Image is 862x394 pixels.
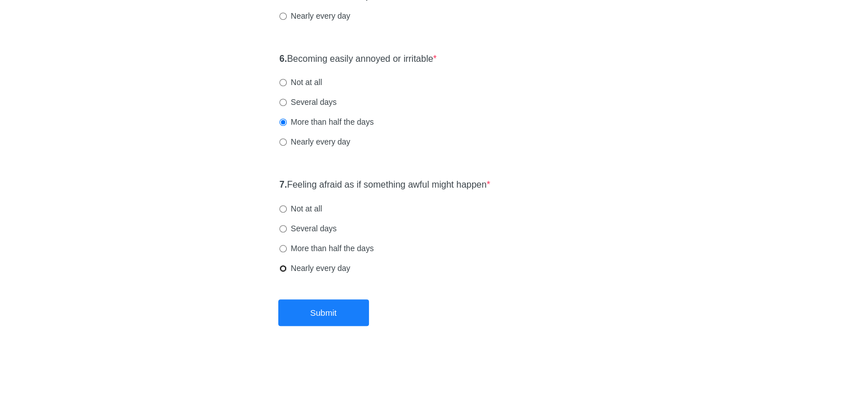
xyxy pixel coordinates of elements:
input: Nearly every day [279,265,287,272]
strong: 6. [279,54,287,63]
label: Not at all [279,77,322,88]
label: Several days [279,96,337,108]
label: Nearly every day [279,10,350,22]
input: Several days [279,225,287,232]
label: Becoming easily annoyed or irritable [279,53,437,66]
input: Nearly every day [279,12,287,20]
button: Submit [278,299,369,326]
input: More than half the days [279,245,287,252]
label: Nearly every day [279,136,350,147]
input: Not at all [279,205,287,213]
label: Feeling afraid as if something awful might happen [279,179,490,192]
label: Nearly every day [279,262,350,274]
label: More than half the days [279,116,373,128]
label: Several days [279,223,337,234]
input: Not at all [279,79,287,86]
input: Several days [279,99,287,106]
input: More than half the days [279,118,287,126]
label: More than half the days [279,243,373,254]
input: Nearly every day [279,138,287,146]
strong: 7. [279,180,287,189]
label: Not at all [279,203,322,214]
